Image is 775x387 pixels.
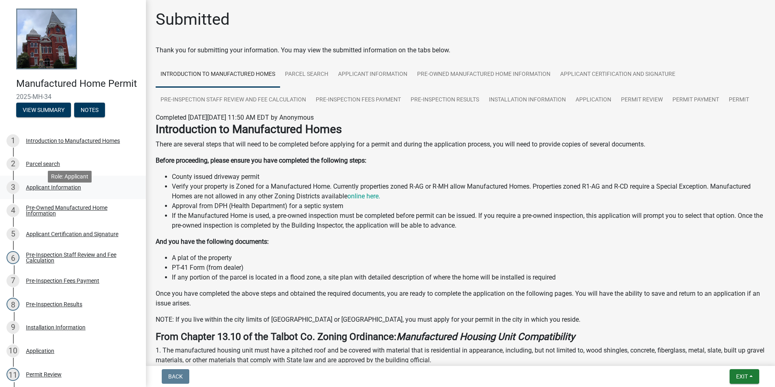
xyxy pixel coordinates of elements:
span: Completed [DATE][DATE] 11:50 AM EDT by Anonymous [156,114,314,121]
p: Once you have completed the above steps and obtained the required documents, you are ready to com... [156,289,765,308]
button: Back [162,369,189,384]
a: Parcel search [280,62,333,88]
li: If any portion of the parcel is located in a flood zone, a site plan with detailed description of... [172,273,765,282]
div: Introduction to Manufactured Homes [26,138,120,144]
div: Application [26,348,54,354]
div: 11 [6,368,19,381]
a: Application [571,87,616,113]
strong: And you have the following documents: [156,238,269,245]
img: Talbot County, Georgia [16,9,77,69]
a: Applicant Certification and Signature [555,62,680,88]
div: Permit Review [26,372,62,377]
strong: Introduction to Manufactured Homes [156,123,342,136]
div: 3 [6,181,19,194]
div: 2 [6,157,19,170]
button: Exit [730,369,759,384]
wm-modal-confirm: Summary [16,107,71,114]
li: If the Manufactured Home is used, a pre-owned inspection must be completed before permit can be i... [172,211,765,230]
p: There are several steps that will need to be completed before applying for a permit and during th... [156,140,765,149]
wm-modal-confirm: Notes [74,107,105,114]
div: 7 [6,274,19,287]
div: 5 [6,228,19,241]
strong: From Chapter 13.10 of the Talbot Co. Zoning Ordinance: [156,331,396,342]
button: View Summary [16,103,71,117]
div: Role: Applicant [48,171,92,183]
div: Parcel search [26,161,60,167]
li: County issued driveway permit [172,172,765,182]
div: 8 [6,298,19,311]
h1: Submitted [156,10,230,29]
a: Installation Information [484,87,571,113]
div: 6 [6,251,19,264]
a: Permit Payment [668,87,724,113]
div: 4 [6,204,19,217]
p: 1. The manufactured housing unit must have a pitched roof and be covered with material that is re... [156,346,765,365]
div: Applicant Certification and Signature [26,231,118,237]
div: Pre-Inspection Staff Review and Fee Calculation [26,252,133,263]
a: Pre-Inspection Staff Review and Fee Calculation [156,87,311,113]
div: 10 [6,344,19,357]
div: Installation Information [26,325,86,330]
span: 2025-MH-34 [16,93,130,101]
strong: Manufactured Housing Unit Compatibility [396,331,575,342]
a: Pre-Inspection Fees Payment [311,87,406,113]
div: 9 [6,321,19,334]
a: Introduction to Manufactured Homes [156,62,280,88]
p: NOTE: If you live within the city limits of [GEOGRAPHIC_DATA] or [GEOGRAPHIC_DATA], you must appl... [156,315,765,325]
a: Pre-Inspection Results [406,87,484,113]
li: PT-41 Form (from dealer) [172,263,765,273]
button: Notes [74,103,105,117]
div: 1 [6,134,19,147]
div: Thank you for submitting your information. You may view the submitted information on the tabs below. [156,45,765,55]
strong: Before proceeding, please ensure you have completed the following steps: [156,157,366,164]
a: Applicant Information [333,62,412,88]
div: Pre-Inspection Results [26,301,82,307]
li: A plat of the property [172,253,765,263]
span: Back [168,373,183,380]
a: Permit Review [616,87,668,113]
li: Verify your property is Zoned for a Manufactured Home. Currently properties zoned R-AG or R-MH al... [172,182,765,201]
a: Pre-Owned Manufactured Home Information [412,62,555,88]
h4: Manufactured Home Permit [16,78,139,90]
a: online here. [347,192,380,200]
div: Applicant Information [26,185,81,190]
a: Permit [724,87,754,113]
div: Pre-Owned Manufactured Home Information [26,205,133,216]
span: Exit [736,373,748,380]
div: Pre-Inspection Fees Payment [26,278,99,284]
li: Approval from DPH (Health Department) for a septic system [172,201,765,211]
